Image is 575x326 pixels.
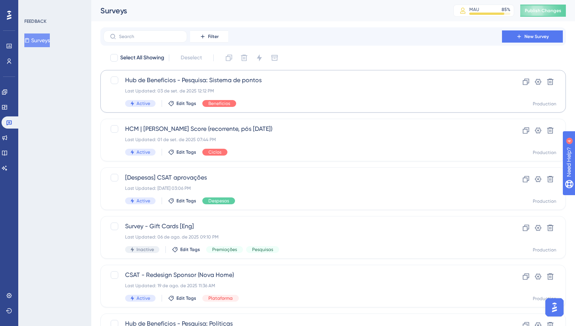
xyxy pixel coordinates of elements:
[533,101,556,107] div: Production
[252,246,273,253] span: Pesquisas
[24,18,46,24] div: FEEDBACK
[125,137,480,143] div: Last Updated: 01 de set. de 2025 07:44 PM
[125,76,480,85] span: Hub de Benefícios - Pesquisa: Sistema de pontos
[125,173,480,182] span: [Despesas] CSAT aprovações
[168,149,196,155] button: Edit Tags
[137,149,150,155] span: Active
[533,198,556,204] div: Production
[190,30,228,43] button: Filter
[137,295,150,301] span: Active
[137,198,150,204] span: Active
[502,30,563,43] button: New Survey
[137,246,154,253] span: Inactive
[119,34,181,39] input: Search
[172,246,200,253] button: Edit Tags
[176,100,196,107] span: Edit Tags
[180,246,200,253] span: Edit Tags
[125,88,480,94] div: Last Updated: 03 de set. de 2025 12:12 PM
[208,149,221,155] span: Ciclos
[533,247,556,253] div: Production
[53,4,55,10] div: 4
[208,198,229,204] span: Despesas
[533,296,556,302] div: Production
[533,149,556,156] div: Production
[176,295,196,301] span: Edit Tags
[208,295,233,301] span: Plataforma
[208,33,219,40] span: Filter
[168,100,196,107] button: Edit Tags
[125,222,480,231] span: Survey - Gift Cards [Eng]
[176,198,196,204] span: Edit Tags
[168,295,196,301] button: Edit Tags
[520,5,566,17] button: Publish Changes
[525,8,561,14] span: Publish Changes
[176,149,196,155] span: Edit Tags
[125,124,480,134] span: HCM | [PERSON_NAME] Score (recorrente, pós [DATE])
[137,100,150,107] span: Active
[168,198,196,204] button: Edit Tags
[469,6,479,13] div: MAU
[208,100,230,107] span: Benefícios
[125,270,480,280] span: CSAT - Redesign Sponsor (Nova Home)
[543,296,566,319] iframe: UserGuiding AI Assistant Launcher
[125,283,480,289] div: Last Updated: 19 de ago. de 2025 11:36 AM
[174,51,209,65] button: Deselect
[18,2,48,11] span: Need Help?
[212,246,237,253] span: Premiações
[502,6,510,13] div: 85 %
[24,33,50,47] button: Surveys
[181,53,202,62] span: Deselect
[524,33,549,40] span: New Survey
[125,185,480,191] div: Last Updated: [DATE] 03:06 PM
[125,234,480,240] div: Last Updated: 06 de ago. de 2025 09:10 PM
[100,5,434,16] div: Surveys
[120,53,164,62] span: Select All Showing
